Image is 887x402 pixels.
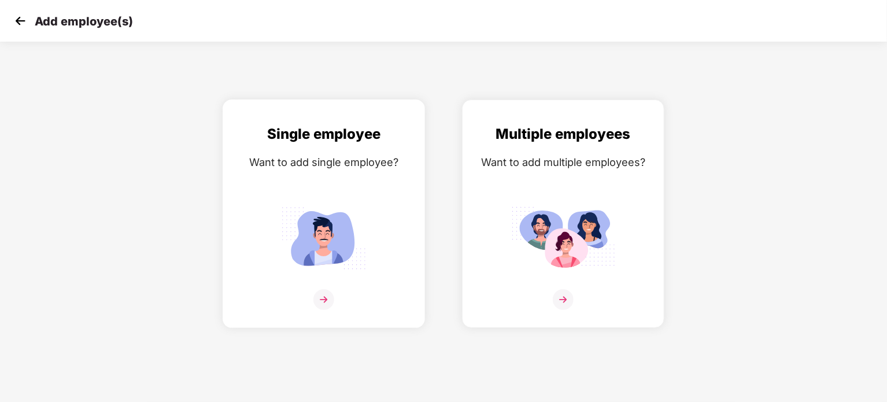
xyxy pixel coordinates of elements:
[12,12,29,29] img: svg+xml;base64,PHN2ZyB4bWxucz0iaHR0cDovL3d3dy53My5vcmcvMjAwMC9zdmciIHdpZHRoPSIzMCIgaGVpZ2h0PSIzMC...
[35,14,133,28] p: Add employee(s)
[511,202,615,274] img: svg+xml;base64,PHN2ZyB4bWxucz0iaHR0cDovL3d3dy53My5vcmcvMjAwMC9zdmciIGlkPSJNdWx0aXBsZV9lbXBsb3llZS...
[313,289,334,310] img: svg+xml;base64,PHN2ZyB4bWxucz0iaHR0cDovL3d3dy53My5vcmcvMjAwMC9zdmciIHdpZHRoPSIzNiIgaGVpZ2h0PSIzNi...
[235,154,413,171] div: Want to add single employee?
[272,202,376,274] img: svg+xml;base64,PHN2ZyB4bWxucz0iaHR0cDovL3d3dy53My5vcmcvMjAwMC9zdmciIGlkPSJTaW5nbGVfZW1wbG95ZWUiIH...
[235,123,413,145] div: Single employee
[474,154,652,171] div: Want to add multiple employees?
[553,289,574,310] img: svg+xml;base64,PHN2ZyB4bWxucz0iaHR0cDovL3d3dy53My5vcmcvMjAwMC9zdmciIHdpZHRoPSIzNiIgaGVpZ2h0PSIzNi...
[474,123,652,145] div: Multiple employees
